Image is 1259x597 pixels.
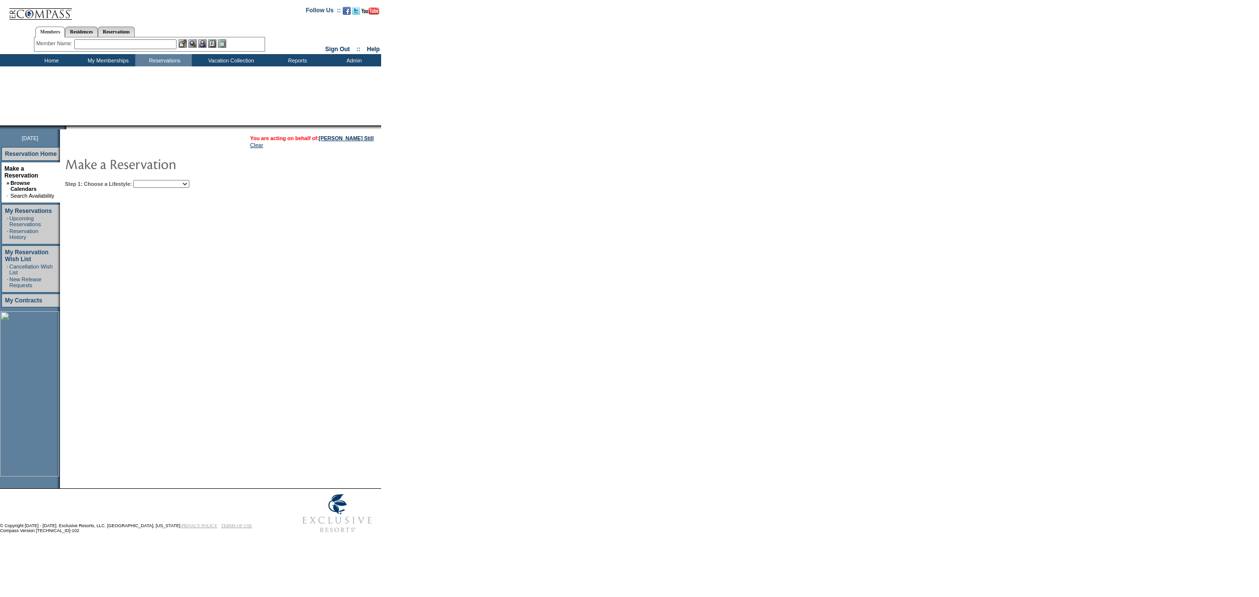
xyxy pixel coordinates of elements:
[6,180,9,186] b: »
[352,7,360,15] img: Follow us on Twitter
[63,125,66,129] img: promoShadowLeftCorner.gif
[357,46,360,53] span: ::
[65,154,262,174] img: pgTtlMakeReservation.gif
[6,193,9,199] td: ·
[5,150,57,157] a: Reservation Home
[36,39,74,48] div: Member Name:
[293,489,381,538] img: Exclusive Resorts
[352,10,360,16] a: Follow us on Twitter
[5,297,42,304] a: My Contracts
[4,165,38,179] a: Make a Reservation
[5,249,49,263] a: My Reservation Wish List
[7,228,8,240] td: ·
[306,6,341,18] td: Follow Us ::
[22,54,79,66] td: Home
[179,39,187,48] img: b_edit.gif
[98,27,135,37] a: Reservations
[9,215,41,227] a: Upcoming Reservations
[9,276,41,288] a: New Release Requests
[35,27,65,37] a: Members
[9,264,53,275] a: Cancellation Wish List
[5,208,52,214] a: My Reservations
[7,264,8,275] td: ·
[361,10,379,16] a: Subscribe to our YouTube Channel
[325,46,350,53] a: Sign Out
[208,39,216,48] img: Reservations
[192,54,268,66] td: Vacation Collection
[65,181,132,187] b: Step 1: Choose a Lifestyle:
[343,10,351,16] a: Become our fan on Facebook
[65,27,98,37] a: Residences
[22,135,38,141] span: [DATE]
[319,135,374,141] a: [PERSON_NAME] Still
[7,276,8,288] td: ·
[181,523,217,528] a: PRIVACY POLICY
[188,39,197,48] img: View
[250,135,374,141] span: You are acting on behalf of:
[7,215,8,227] td: ·
[325,54,381,66] td: Admin
[66,125,67,129] img: blank.gif
[361,7,379,15] img: Subscribe to our YouTube Channel
[9,228,38,240] a: Reservation History
[79,54,135,66] td: My Memberships
[268,54,325,66] td: Reports
[135,54,192,66] td: Reservations
[10,180,36,192] a: Browse Calendars
[343,7,351,15] img: Become our fan on Facebook
[218,39,226,48] img: b_calculator.gif
[221,523,252,528] a: TERMS OF USE
[198,39,207,48] img: Impersonate
[250,142,263,148] a: Clear
[10,193,54,199] a: Search Availability
[367,46,380,53] a: Help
